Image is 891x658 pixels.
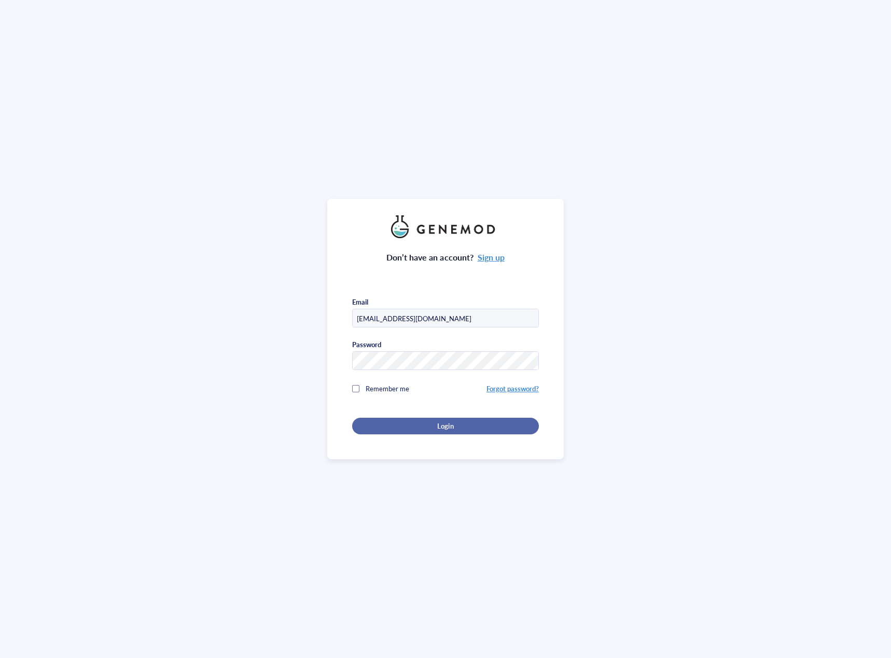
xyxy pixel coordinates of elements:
span: Login [437,421,453,431]
div: Email [352,297,368,307]
div: Password [352,340,381,349]
img: genemod_logo_light-BcqUzbGq.png [391,215,500,238]
button: Login [352,418,539,434]
a: Forgot password? [486,383,539,393]
span: Remember me [366,383,409,393]
a: Sign up [478,251,505,263]
div: Don’t have an account? [386,251,505,264]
